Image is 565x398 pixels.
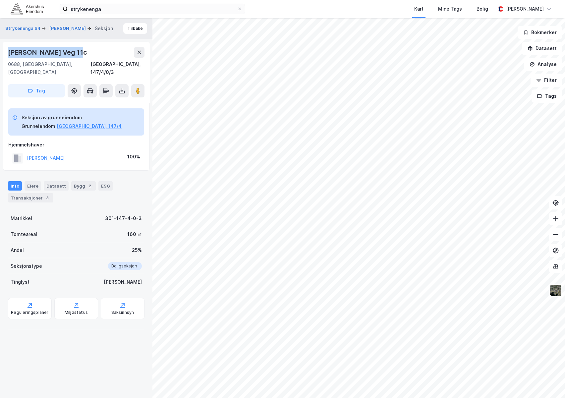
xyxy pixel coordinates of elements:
button: Strykenenga 64 [5,25,42,32]
div: Info [8,181,22,191]
div: Seksjon av grunneiendom [22,114,122,122]
div: Mine Tags [438,5,462,13]
div: 3 [44,195,51,201]
button: Filter [531,74,562,87]
input: Søk på adresse, matrikkel, gårdeiere, leietakere eller personer [68,4,237,14]
div: [GEOGRAPHIC_DATA], 147/4/0/3 [90,60,144,76]
img: akershus-eiendom-logo.9091f326c980b4bce74ccdd9f866810c.svg [11,3,44,15]
div: Kontrollprogram for chat [532,366,565,398]
div: [PERSON_NAME] [104,278,142,286]
div: Tomteareal [11,230,37,238]
img: 9k= [549,284,562,297]
button: [PERSON_NAME] [49,25,87,32]
div: 301-147-4-0-3 [105,214,142,222]
button: Analyse [524,58,562,71]
div: Seksjonstype [11,262,42,270]
div: Reguleringsplaner [11,310,48,315]
div: Seksjon [95,25,113,32]
div: ESG [98,181,113,191]
div: 0688, [GEOGRAPHIC_DATA], [GEOGRAPHIC_DATA] [8,60,90,76]
div: Andel [11,246,24,254]
div: 25% [132,246,142,254]
div: [PERSON_NAME] [506,5,544,13]
button: Datasett [522,42,562,55]
div: Matrikkel [11,214,32,222]
div: Kart [414,5,424,13]
div: Saksinnsyn [111,310,134,315]
div: 2 [86,183,93,189]
div: Transaksjoner [8,193,53,202]
div: Hjemmelshaver [8,141,144,149]
div: Tinglyst [11,278,29,286]
button: Tilbake [123,23,147,34]
div: Eiere [25,181,41,191]
button: Tag [8,84,65,97]
div: 100% [127,153,140,161]
iframe: Chat Widget [532,366,565,398]
button: [GEOGRAPHIC_DATA], 147/4 [57,122,122,130]
div: [PERSON_NAME] Veg 11c [8,47,88,58]
button: Tags [532,89,562,103]
div: Bygg [71,181,96,191]
div: 160 ㎡ [127,230,142,238]
div: Bolig [477,5,488,13]
div: Miljøstatus [65,310,88,315]
button: Bokmerker [518,26,562,39]
div: Datasett [44,181,69,191]
div: Grunneiendom [22,122,55,130]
